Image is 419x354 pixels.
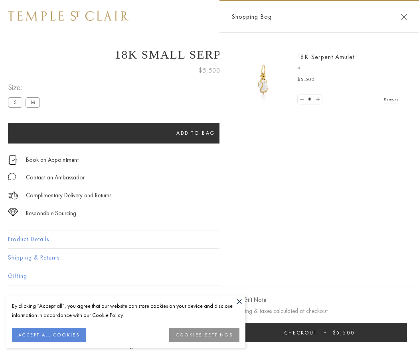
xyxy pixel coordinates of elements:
[12,328,86,342] button: ACCEPT ALL COOKIES
[401,14,407,20] button: Close Shopping Bag
[8,249,411,267] button: Shipping & Returns
[8,97,22,107] label: S
[231,306,407,316] p: Shipping & taxes calculated at checkout
[26,191,111,201] p: Complimentary Delivery and Returns
[26,173,85,183] div: Contact an Ambassador
[297,76,315,84] span: $5,500
[8,267,411,285] button: Gifting
[284,329,317,336] span: Checkout
[384,95,399,104] a: Remove
[8,123,384,144] button: Add to bag
[8,191,18,201] img: icon_delivery.svg
[231,12,272,22] span: Shopping Bag
[8,11,128,21] img: Temple St. Clair
[199,65,220,76] span: $5,500
[333,329,355,336] span: $5,500
[26,155,79,164] a: Book an Appointment
[12,301,239,320] div: By clicking “Accept all”, you agree that our website can store cookies on your device and disclos...
[26,97,40,107] label: M
[169,328,239,342] button: COOKIES SETTINGS
[231,295,266,305] button: Add Gift Note
[8,155,18,165] img: icon_appointment.svg
[239,56,287,104] img: P51836-E11SERPPV
[8,48,411,61] h1: 18K Small Serpent Amulet
[297,64,399,72] p: S
[298,94,306,104] a: Set quantity to 0
[8,230,411,248] button: Product Details
[8,81,43,94] span: Size:
[231,323,407,342] button: Checkout $5,500
[297,53,355,61] a: 18K Serpent Amulet
[176,130,215,136] span: Add to bag
[26,208,76,218] div: Responsible Sourcing
[314,94,322,104] a: Set quantity to 2
[8,173,16,181] img: MessageIcon-01_2.svg
[8,208,18,216] img: icon_sourcing.svg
